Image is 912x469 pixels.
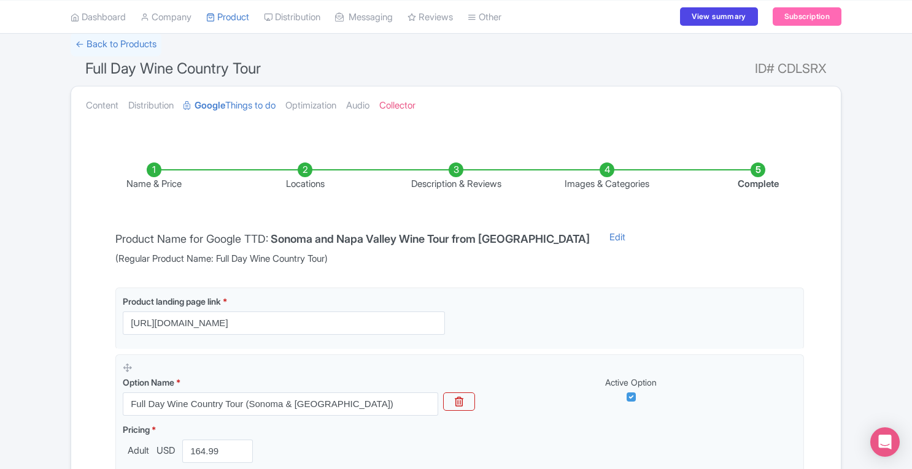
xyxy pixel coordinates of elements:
[195,99,225,113] strong: Google
[123,311,445,335] input: Product landing page link
[531,162,682,191] li: Images & Categories
[755,56,827,81] span: ID# CDLSRX
[773,7,841,26] a: Subscription
[381,162,531,191] li: Description & Reviews
[597,231,638,266] a: Edit
[682,162,833,191] li: Complete
[182,440,253,463] input: 0.00
[128,86,174,125] a: Distribution
[379,86,415,125] a: Collector
[184,86,276,125] a: GoogleThings to do
[680,7,757,26] a: View summary
[123,296,221,307] span: Product landing page link
[285,86,336,125] a: Optimization
[123,424,150,435] span: Pricing
[605,377,657,387] span: Active Option
[79,162,230,191] li: Name & Price
[154,444,177,458] span: USD
[230,162,381,191] li: Locations
[115,252,590,266] span: (Regular Product Name: Full Day Wine Country Tour)
[123,444,154,458] span: Adult
[71,32,161,56] a: ← Back to Products
[346,86,369,125] a: Audio
[271,233,590,245] h4: Sonoma and Napa Valley Wine Tour from [GEOGRAPHIC_DATA]
[123,377,174,387] span: Option Name
[123,392,438,416] input: Option Name
[85,59,261,77] span: Full Day Wine Country Tour
[115,232,268,245] span: Product Name for Google TTD:
[870,427,900,457] div: Open Intercom Messenger
[86,86,118,125] a: Content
